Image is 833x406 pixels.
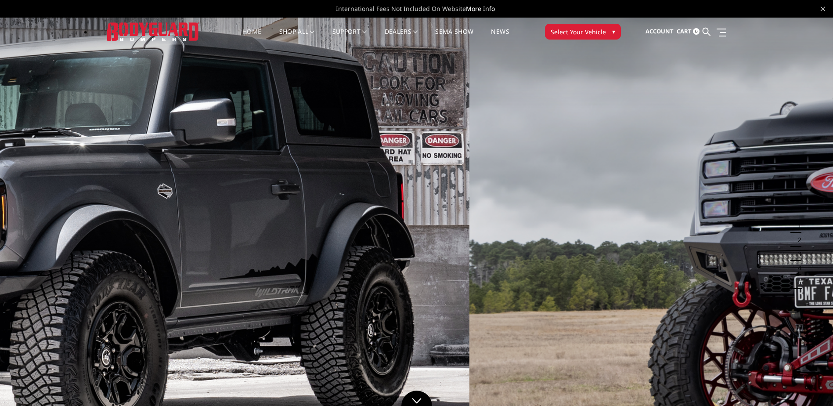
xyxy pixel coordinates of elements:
[545,24,621,40] button: Select Your Vehicle
[401,391,432,406] a: Click to Down
[789,364,833,406] iframe: Chat Widget
[385,29,418,46] a: Dealers
[793,275,801,289] button: 5 of 5
[693,28,700,35] span: 0
[279,29,315,46] a: shop all
[677,27,692,35] span: Cart
[645,20,674,43] a: Account
[491,29,509,46] a: News
[551,27,606,36] span: Select Your Vehicle
[435,29,473,46] a: SEMA Show
[793,247,801,261] button: 3 of 5
[793,261,801,275] button: 4 of 5
[793,233,801,247] button: 2 of 5
[612,27,615,36] span: ▾
[332,29,367,46] a: Support
[242,29,261,46] a: Home
[466,4,495,13] a: More Info
[793,219,801,233] button: 1 of 5
[645,27,674,35] span: Account
[677,20,700,43] a: Cart 0
[107,22,199,40] img: BODYGUARD BUMPERS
